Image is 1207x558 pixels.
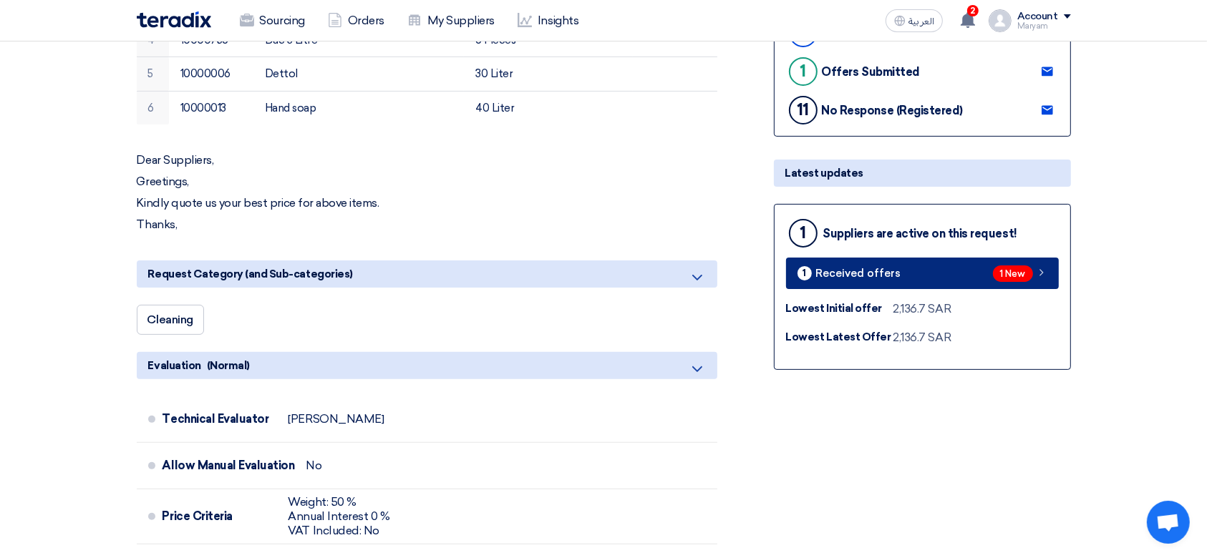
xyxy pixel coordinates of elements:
[169,57,253,92] td: 10000006
[137,175,717,189] p: Greetings,
[789,96,818,124] div: 11
[774,160,1071,187] div: Latest updates
[289,495,390,509] div: Weight: 50 %
[253,57,464,92] td: Dettol
[464,57,548,92] td: 30 Liter
[147,313,193,326] span: Cleaning
[137,57,169,92] td: 5
[1147,501,1190,544] div: Open chat
[163,499,277,534] div: Price Criteria
[289,412,384,426] div: [PERSON_NAME]
[137,153,717,167] p: Dear Suppliers,
[137,217,717,232] p: Thanks,
[137,91,169,124] td: 6
[786,258,1059,289] a: 1 Received offers 1 New
[822,104,963,117] div: No Response (Registered)
[169,91,253,124] td: 10000013
[789,219,818,248] div: 1
[253,91,464,124] td: Hand soap
[786,329,893,346] div: Lowest Latest Offer
[207,358,250,373] span: (Normal)
[989,9,1012,32] img: profile_test.png
[908,16,934,26] span: العربية
[789,57,818,86] div: 1
[306,459,321,473] div: No
[506,5,590,36] a: Insights
[822,65,920,79] div: Offers Submitted
[289,524,390,538] div: VAT Included: No
[396,5,506,36] a: My Suppliers
[816,268,901,279] span: Received offers
[148,266,353,282] span: Request Category (and Sub-categories)
[137,196,717,210] p: Kindly quote us your best price for above items.
[148,358,201,373] span: Evaluation
[464,91,548,124] td: 40 Liter
[823,227,1017,240] div: Suppliers are active on this request!
[163,402,277,436] div: Technical Evaluator
[228,5,316,36] a: Sourcing
[893,300,951,318] div: 2,136.7 SAR
[289,509,390,524] div: Annual Interest 0 %
[993,265,1033,282] span: 1 New
[798,266,812,280] div: 1
[893,329,951,346] div: 2,136.7 SAR
[967,5,979,16] span: 2
[1017,11,1058,23] div: Account
[137,11,211,28] img: Teradix logo
[163,449,295,483] div: Allow Manual Evaluation
[1017,22,1071,30] div: Maryam
[316,5,396,36] a: Orders
[886,9,943,32] button: العربية
[786,300,893,317] div: Lowest Initial offer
